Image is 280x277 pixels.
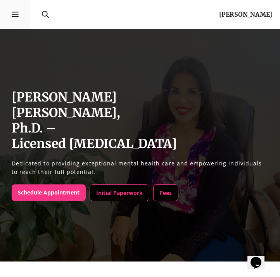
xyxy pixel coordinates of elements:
h1: [PERSON_NAME] [PERSON_NAME], Ph.D. – Licensed [MEDICAL_DATA] [12,89,268,151]
p: Dedicated to providing exceptional mental health care and empowering individuals to reach their f... [12,159,268,176]
a: Initial Paperwork [90,184,149,201]
iframe: chat widget [247,246,272,269]
a: [PERSON_NAME] [219,10,272,18]
a: Fees [153,184,178,201]
a: Schedule Appointment [12,184,86,201]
